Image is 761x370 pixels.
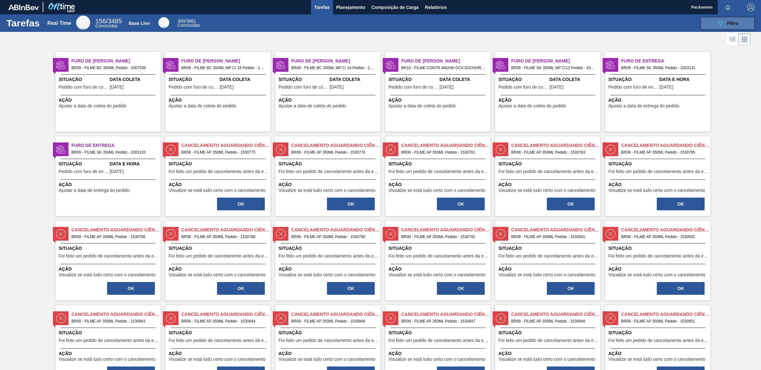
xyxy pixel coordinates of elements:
span: Foi feito um pedido de cancelamento antes da etapa de aguardando faturamento [388,338,489,343]
span: Cancelamento aguardando ciência [71,311,161,318]
button: OK [217,282,265,295]
span: Data Coleta [110,76,159,83]
span: Visualize se está tudo certo com o cancelamento [498,188,595,193]
img: status [166,60,176,70]
img: status [496,314,505,323]
span: Ação [59,97,159,104]
span: Ajustar a data de coleta do pedido [59,104,127,108]
div: Completar tarefa: 30401229 [436,281,485,295]
span: Ação [608,181,709,188]
span: Situação [498,76,548,83]
span: Foi feito um pedido de cancelamento antes da etapa de aguardando faturamento [59,338,159,343]
span: Situação [59,76,108,83]
span: BR15 - FILME CONTR 460X60 GCA DUOSHRINK Pedido - 1985134 [401,64,485,71]
span: Ação [608,97,709,104]
span: Visualize se está tudo certo com o cancelamento [169,357,265,362]
span: 156 [95,18,106,25]
button: OK [657,282,705,295]
img: status [56,145,66,154]
span: Foi feito um pedido de cancelamento antes da etapa de aguardando faturamento [169,254,269,258]
img: status [166,145,176,154]
span: BR09 - FILME AP 350ML Pedido - 1530949 [511,318,595,325]
span: Furo de Coleta [181,58,271,64]
button: OK [217,198,265,210]
span: Foi feito um pedido de cancelamento antes da etapa de aguardando faturamento [608,254,709,258]
span: Cancelamento aguardando ciência [181,227,271,233]
span: / 3861 [178,18,196,24]
span: 11/10/2025 [549,85,563,90]
span: Ajustar a data de coleta do pedido [388,104,456,108]
span: Foi feito um pedido de cancelamento antes da etapa de aguardando faturamento [59,254,159,258]
span: BR09 - FILME AP 350ML Pedido - 1530951 [621,318,705,325]
span: BR09 - FILME BC 350ML Pedido - 2007536 [71,64,156,71]
span: Situação [279,330,379,336]
span: Visualize se está tudo certo com o cancelamento [498,272,595,277]
button: OK [437,198,485,210]
span: Visualize se está tudo certo com o cancelamento [498,357,595,362]
span: BR09 - FILME AP 350ML Pedido - 1530790 [291,233,375,240]
span: Visualize se está tudo certo com o cancelamento [608,272,705,277]
span: Planejamento [336,4,365,11]
div: Base Line [158,17,169,28]
img: status [386,145,395,154]
span: Ação [169,350,269,357]
span: Foi feito um pedido de cancelamento antes da etapa de aguardando faturamento [498,169,599,174]
img: status [606,314,615,323]
span: BR09 - FILME AP 350ML Pedido - 1530781 [401,149,485,156]
span: BR09 - FILME AP 350ML Pedido - 1530776 [291,149,375,156]
span: Furo de Coleta [401,58,490,64]
span: Visualize se está tudo certo com o cancelamento [388,357,485,362]
span: Pedido com furo de coleta [279,85,328,90]
span: BR09 - FILME AP 350ML Pedido - 1530941 [511,233,595,240]
span: Situação [608,330,709,336]
div: Real Time [47,20,71,26]
span: Foi feito um pedido de cancelamento antes da etapa de aguardando faturamento [169,169,269,174]
button: OK [327,282,375,295]
span: Data e Hora [110,161,159,167]
div: Completar tarefa: 30401231 [546,281,595,295]
span: BR09 - FILME AP 350ML Pedido - 1530785 [621,149,705,156]
span: BR09 - FILME AP 350ML Pedido - 1530791 [401,233,485,240]
img: status [276,145,286,154]
span: Foi feito um pedido de cancelamento antes da etapa de aguardando faturamento [279,169,379,174]
span: Visualize se está tudo certo com o cancelamento [59,272,156,277]
span: Relatórios [425,4,447,11]
img: status [56,314,66,323]
span: Ação [59,266,159,272]
span: Ação [498,97,599,104]
span: Foi feito um pedido de cancelamento antes da etapa de aguardando faturamento [498,338,599,343]
span: Situação [388,330,489,336]
span: Ação [279,181,379,188]
span: BR09 - FILME AP 350ML Pedido - 1530788 [181,233,265,240]
span: Pedido com furo de coleta [388,85,438,90]
button: OK [327,198,375,210]
span: Situação [608,245,709,252]
span: Ajustar a data de coleta do pedido [498,104,566,108]
img: TNhmsLtSVTkK8tSr43FrP2fwEKptu5GPRR3wAAAABJRU5ErkJggg== [8,4,39,10]
span: Foi feito um pedido de cancelamento antes da etapa de aguardando faturamento [279,254,379,258]
span: Ação [608,350,709,357]
span: Situação [279,245,379,252]
span: Cancelamento aguardando ciência [291,142,380,149]
span: Pedido com furo de coleta [498,85,548,90]
img: status [166,314,176,323]
span: BR09 - FILME BC 350ML MP C/ 18 Pedido - 2003155 [181,64,265,71]
span: Ação [388,181,489,188]
img: status [386,314,395,323]
span: 22/09/2025 [220,85,234,90]
span: Ação [388,266,489,272]
span: Cancelamento aguardando ciência [401,311,490,318]
span: Situação [608,76,658,83]
span: Foi feito um pedido de cancelamento antes da etapa de aguardando faturamento [169,338,269,343]
span: Cancelamento aguardando ciência [621,227,710,233]
span: Foi feito um pedido de cancelamento antes da etapa de aguardando faturamento [388,169,489,174]
span: Data Coleta [220,76,269,83]
span: Ação [498,266,599,272]
img: status [276,60,286,70]
span: Data Coleta [439,76,489,83]
span: Situação [498,161,599,167]
div: Completar tarefa: 30401223 [436,197,485,211]
span: Ajustar a data de coleta do pedido [169,104,236,108]
span: Tarefas [314,4,330,11]
span: Ação [498,181,599,188]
